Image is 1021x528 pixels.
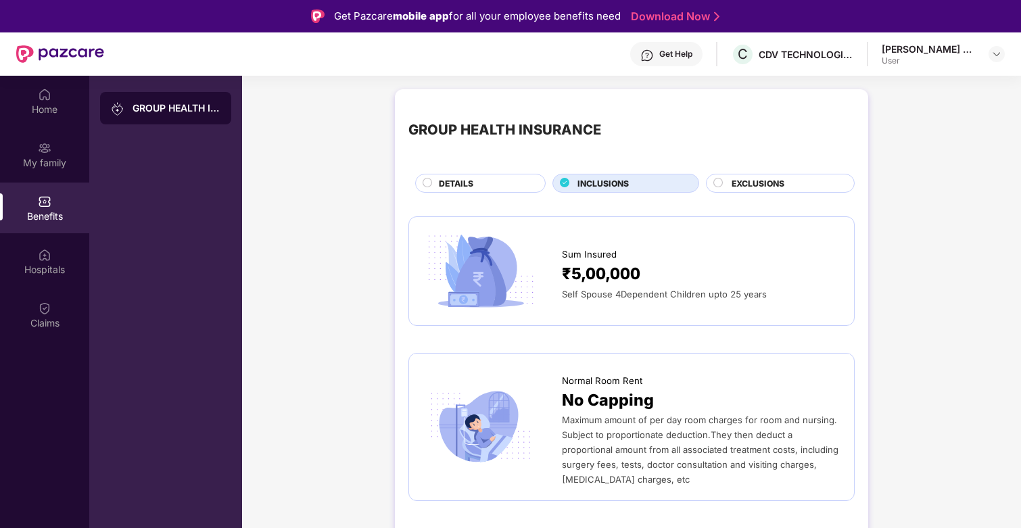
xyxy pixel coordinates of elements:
img: svg+xml;base64,PHN2ZyBpZD0iQmVuZWZpdHMiIHhtbG5zPSJodHRwOi8vd3d3LnczLm9yZy8yMDAwL3N2ZyIgd2lkdGg9Ij... [38,195,51,208]
div: Get Pazcare for all your employee benefits need [334,8,621,24]
span: EXCLUSIONS [732,177,784,190]
span: Maximum amount of per day room charges for room and nursing. Subject to proportionate deduction.T... [562,414,838,485]
img: svg+xml;base64,PHN2ZyBpZD0iSG9zcGl0YWxzIiB4bWxucz0iaHR0cDovL3d3dy53My5vcmcvMjAwMC9zdmciIHdpZHRoPS... [38,248,51,262]
span: No Capping [562,388,654,413]
img: Stroke [714,9,719,24]
div: GROUP HEALTH INSURANCE [133,101,220,115]
div: CDV TECHNOLOGIES PRIVATE LIMITED [759,48,853,61]
span: Sum Insured [562,247,617,262]
img: svg+xml;base64,PHN2ZyBpZD0iSGVscC0zMngzMiIgeG1sbnM9Imh0dHA6Ly93d3cudzMub3JnLzIwMDAvc3ZnIiB3aWR0aD... [640,49,654,62]
span: INCLUSIONS [577,177,629,190]
div: GROUP HEALTH INSURANCE [408,119,601,141]
img: svg+xml;base64,PHN2ZyB3aWR0aD0iMjAiIGhlaWdodD0iMjAiIHZpZXdCb3g9IjAgMCAyMCAyMCIgZmlsbD0ibm9uZSIgeG... [111,102,124,116]
div: Get Help [659,49,692,59]
span: C [738,46,748,62]
span: ₹5,00,000 [562,262,640,287]
img: New Pazcare Logo [16,45,104,63]
div: [PERSON_NAME] Thangaparimanam [882,43,976,55]
img: svg+xml;base64,PHN2ZyB3aWR0aD0iMjAiIGhlaWdodD0iMjAiIHZpZXdCb3g9IjAgMCAyMCAyMCIgZmlsbD0ibm9uZSIgeG... [38,141,51,155]
strong: mobile app [393,9,449,22]
img: icon [423,231,539,312]
img: svg+xml;base64,PHN2ZyBpZD0iQ2xhaW0iIHhtbG5zPSJodHRwOi8vd3d3LnczLm9yZy8yMDAwL3N2ZyIgd2lkdGg9IjIwIi... [38,302,51,315]
div: User [882,55,976,66]
a: Download Now [631,9,715,24]
img: Logo [311,9,325,23]
span: DETAILS [439,177,473,190]
span: Normal Room Rent [562,374,642,388]
span: Self Spouse 4Dependent Children upto 25 years [562,289,767,299]
img: svg+xml;base64,PHN2ZyBpZD0iSG9tZSIgeG1sbnM9Imh0dHA6Ly93d3cudzMub3JnLzIwMDAvc3ZnIiB3aWR0aD0iMjAiIG... [38,88,51,101]
img: svg+xml;base64,PHN2ZyBpZD0iRHJvcGRvd24tMzJ4MzIiIHhtbG5zPSJodHRwOi8vd3d3LnczLm9yZy8yMDAwL3N2ZyIgd2... [991,49,1002,59]
img: icon [423,387,539,468]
